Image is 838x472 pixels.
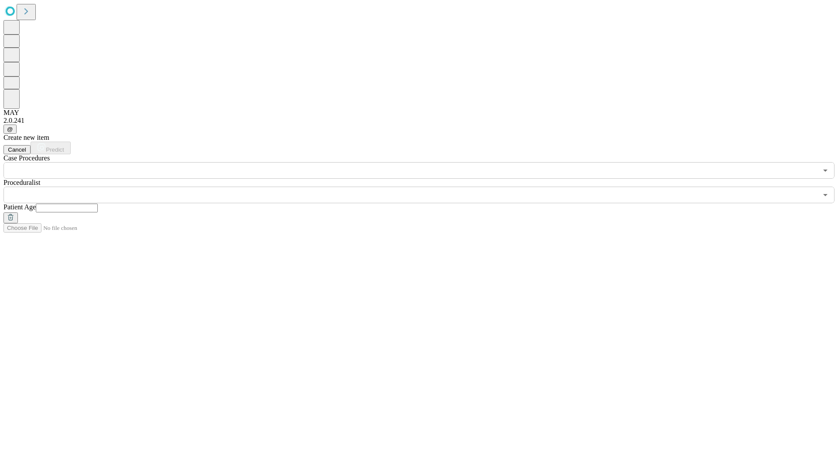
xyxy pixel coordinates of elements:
[3,154,50,162] span: Scheduled Procedure
[46,146,64,153] span: Predict
[3,203,36,211] span: Patient Age
[3,117,835,125] div: 2.0.241
[31,142,71,154] button: Predict
[3,179,40,186] span: Proceduralist
[8,146,26,153] span: Cancel
[3,134,49,141] span: Create new item
[7,126,13,132] span: @
[3,145,31,154] button: Cancel
[3,125,17,134] button: @
[819,189,831,201] button: Open
[3,109,835,117] div: MAY
[819,164,831,177] button: Open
